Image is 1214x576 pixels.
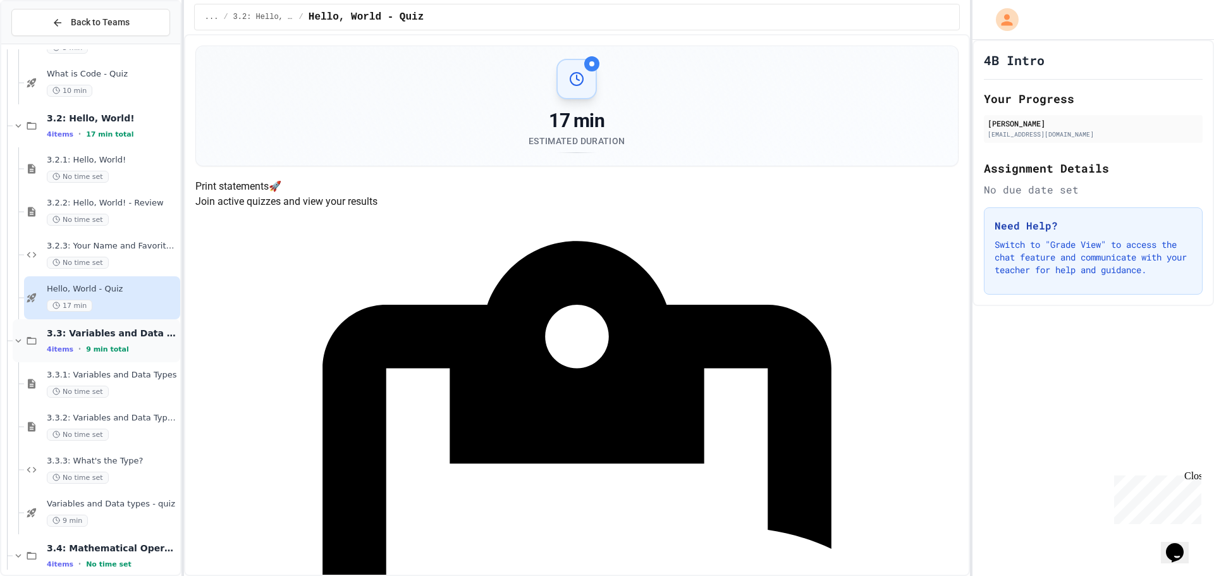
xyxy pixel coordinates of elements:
button: Back to Teams [11,9,170,36]
span: ... [205,12,219,22]
span: / [299,12,303,22]
span: No time set [47,386,109,398]
p: Join active quizzes and view your results [195,194,959,209]
span: 3.3.2: Variables and Data Types - Review [47,413,178,424]
div: My Account [983,5,1022,34]
span: • [78,344,81,354]
span: No time set [47,171,109,183]
span: 3.2: Hello, World! [47,113,178,124]
span: Hello, World - Quiz [47,284,178,295]
div: 17 min [529,109,625,132]
div: Estimated Duration [529,135,625,147]
span: 9 min total [86,345,129,353]
span: 10 min [47,85,92,97]
h3: Need Help? [995,218,1192,233]
span: 3.3: Variables and Data Types [47,328,178,339]
span: Back to Teams [71,16,130,29]
span: • [78,129,81,139]
span: 3.4: Mathematical Operators [47,542,178,554]
span: 3.3.1: Variables and Data Types [47,370,178,381]
span: 17 min [47,300,92,312]
span: No time set [47,429,109,441]
span: 3.3.3: What's the Type? [47,456,178,467]
span: 3.2.1: Hello, World! [47,155,178,166]
span: No time set [47,257,109,269]
span: • [78,559,81,569]
span: No time set [86,560,132,568]
iframe: chat widget [1161,525,1201,563]
span: 9 min [47,515,88,527]
span: 3.2.2: Hello, World! - Review [47,198,178,209]
iframe: chat widget [1109,470,1201,524]
span: 17 min total [86,130,133,138]
h2: Your Progress [984,90,1203,107]
p: Switch to "Grade View" to access the chat feature and communicate with your teacher for help and ... [995,238,1192,276]
span: 4 items [47,345,73,353]
span: Variables and Data types - quiz [47,499,178,510]
h1: 4B Intro [984,51,1045,69]
span: 4 items [47,560,73,568]
span: 3.2: Hello, World! [233,12,294,22]
div: [PERSON_NAME] [988,118,1199,129]
h2: Assignment Details [984,159,1203,177]
div: [EMAIL_ADDRESS][DOMAIN_NAME] [988,130,1199,139]
span: No time set [47,214,109,226]
span: What is Code - Quiz [47,69,178,80]
div: No due date set [984,182,1203,197]
span: 3.2.3: Your Name and Favorite Movie [47,241,178,252]
span: Hello, World - Quiz [309,9,424,25]
span: / [223,12,228,22]
div: Chat with us now!Close [5,5,87,80]
span: 4 items [47,130,73,138]
h4: Print statements 🚀 [195,179,959,194]
span: No time set [47,472,109,484]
